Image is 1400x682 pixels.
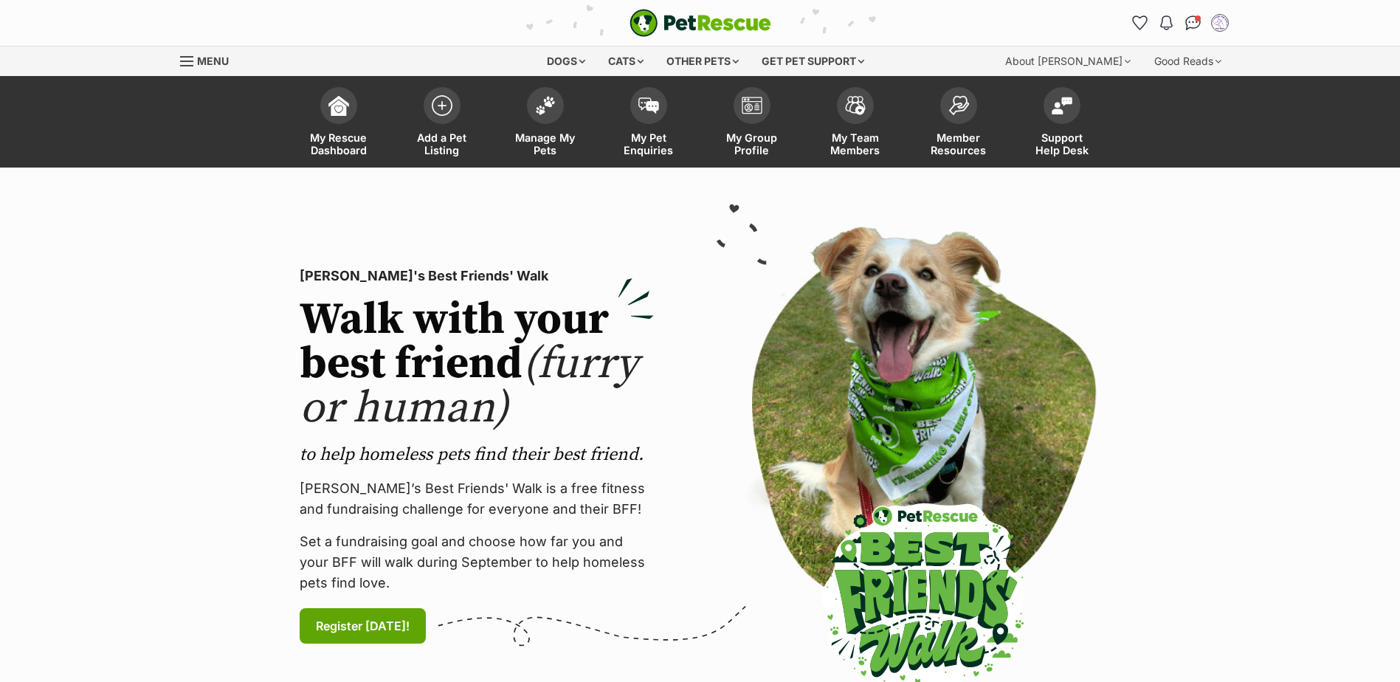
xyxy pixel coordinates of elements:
[995,46,1141,76] div: About [PERSON_NAME]
[1029,131,1095,156] span: Support Help Desk
[1208,11,1232,35] button: My account
[300,298,654,431] h2: Walk with your best friend
[494,80,597,168] a: Manage My Pets
[1128,11,1152,35] a: Favourites
[751,46,875,76] div: Get pet support
[1155,11,1179,35] button: Notifications
[719,131,785,156] span: My Group Profile
[300,337,638,436] span: (furry or human)
[598,46,654,76] div: Cats
[328,95,349,116] img: dashboard-icon-eb2f2d2d3e046f16d808141f083e7271f6b2e854fb5c12c21221c1fb7104beca.svg
[804,80,907,168] a: My Team Members
[1144,46,1232,76] div: Good Reads
[630,9,771,37] img: logo-e224e6f780fb5917bec1dbf3a21bbac754714ae5b6737aabdf751b685950b380.svg
[432,95,452,116] img: add-pet-listing-icon-0afa8454b4691262ce3f59096e99ab1cd57d4a30225e0717b998d2c9b9846f56.svg
[300,531,654,593] p: Set a fundraising goal and choose how far you and your BFF will walk during September to help hom...
[742,97,762,114] img: group-profile-icon-3fa3cf56718a62981997c0bc7e787c4b2cf8bcc04b72c1350f741eb67cf2f40e.svg
[1185,15,1201,30] img: chat-41dd97257d64d25036548639549fe6c8038ab92f7586957e7f3b1b290dea8141.svg
[512,131,579,156] span: Manage My Pets
[409,131,475,156] span: Add a Pet Listing
[300,608,426,644] a: Register [DATE]!
[535,96,556,115] img: manage-my-pets-icon-02211641906a0b7f246fdf0571729dbe1e7629f14944591b6c1af311fb30b64b.svg
[615,131,682,156] span: My Pet Enquiries
[907,80,1010,168] a: Member Resources
[656,46,749,76] div: Other pets
[537,46,596,76] div: Dogs
[1052,97,1072,114] img: help-desk-icon-fdf02630f3aa405de69fd3d07c3f3aa587a6932b1a1747fa1d2bba05be0121f9.svg
[390,80,494,168] a: Add a Pet Listing
[1182,11,1205,35] a: Conversations
[197,55,229,67] span: Menu
[300,266,654,286] p: [PERSON_NAME]'s Best Friends' Walk
[306,131,372,156] span: My Rescue Dashboard
[822,131,889,156] span: My Team Members
[948,95,969,115] img: member-resources-icon-8e73f808a243e03378d46382f2149f9095a855e16c252ad45f914b54edf8863c.svg
[638,97,659,114] img: pet-enquiries-icon-7e3ad2cf08bfb03b45e93fb7055b45f3efa6380592205ae92323e6603595dc1f.svg
[287,80,390,168] a: My Rescue Dashboard
[845,96,866,115] img: team-members-icon-5396bd8760b3fe7c0b43da4ab00e1e3bb1a5d9ba89233759b79545d2d3fc5d0d.svg
[300,478,654,520] p: [PERSON_NAME]’s Best Friends' Walk is a free fitness and fundraising challenge for everyone and t...
[630,9,771,37] a: PetRescue
[597,80,700,168] a: My Pet Enquiries
[700,80,804,168] a: My Group Profile
[316,617,410,635] span: Register [DATE]!
[1010,80,1114,168] a: Support Help Desk
[1213,15,1227,30] img: Maryborough Animal Refuge & Pet Boarding profile pic
[925,131,992,156] span: Member Resources
[300,443,654,466] p: to help homeless pets find their best friend.
[180,46,239,73] a: Menu
[1160,15,1172,30] img: notifications-46538b983faf8c2785f20acdc204bb7945ddae34d4c08c2a6579f10ce5e182be.svg
[1128,11,1232,35] ul: Account quick links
